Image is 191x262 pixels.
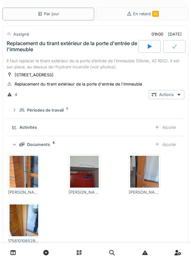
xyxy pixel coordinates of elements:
div: [DATE] [168,31,182,37]
div: Ajouter [152,123,179,132]
div: Activités [19,124,37,130]
div: 01h00 [152,31,163,37]
div: Assigné [13,31,29,37]
div: Il faut replacer le tirant extérieur de la porte d’entrée de l’immeuble (Olivier, 42 RDC). Il est... [7,58,184,70]
span: 10 [152,11,159,17]
div: Actions [149,90,184,99]
div: Replacement du tirant extérieur de la porte d'entrée de l'immeuble [15,81,142,87]
div: [PERSON_NAME] 42_Porte RDC_1.jpg [8,189,40,195]
span: En retard [133,11,159,16]
div: 17581010652811023049642060129730.jpg [8,238,40,244]
div: Par jour [38,11,59,17]
div: Ajouter [152,140,179,149]
img: zq1dag5uzdqq88felgkniug9k09u [70,156,99,188]
div: Replacement du tirant extérieur de la porte d'entrée de l'immeuble [7,40,137,52]
div: [PERSON_NAME] 42_Porte RDC_3.jpg [129,189,160,195]
img: zrywldihj7n4dl1egor0n331xmih [130,156,159,188]
img: hmstht6gy2xhb2ifj6jae5zulxev [10,156,38,188]
div: [PERSON_NAME] 42_Porte RDC_2.jpg [68,189,100,195]
summary: Documents4Ajouter [9,139,182,150]
summary: ActivitésAjouter [9,121,182,133]
div: [STREET_ADDRESS] [15,72,53,78]
summary: Périodes de travail1 [9,104,182,116]
img: r1vtsv6xv39t62v5yvoibh9ja2om [10,204,38,236]
div: 4 [15,92,17,98]
div: Documents [27,141,50,148]
div: Périodes de travail [27,107,64,113]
